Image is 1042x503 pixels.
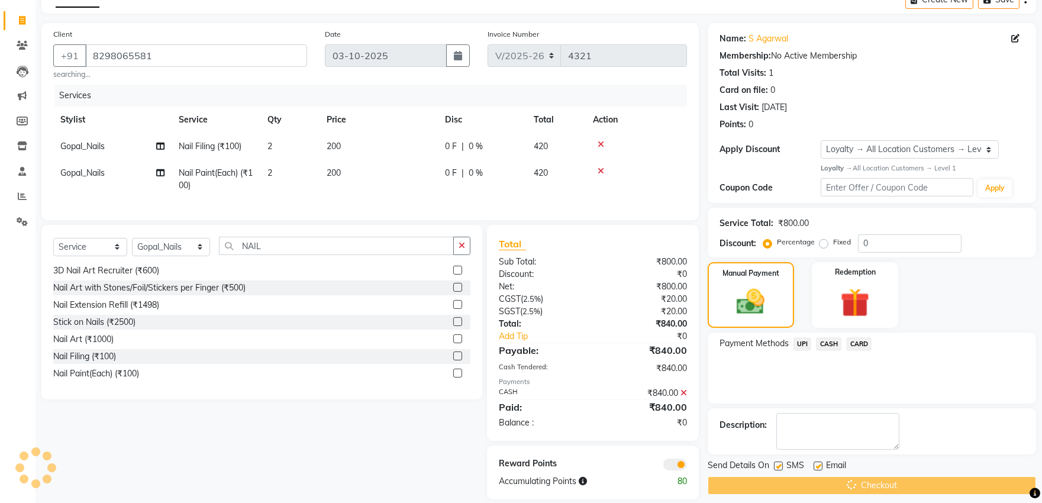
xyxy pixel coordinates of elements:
div: ₹800.00 [593,256,696,268]
span: CARD [846,337,872,351]
a: S Agarwal [749,33,788,45]
span: 0 F [445,140,457,153]
span: Nail Paint(Each) (₹100) [179,167,253,191]
div: ₹0 [593,268,696,280]
span: Send Details On [708,459,769,474]
img: _gift.svg [831,285,879,321]
div: Cash Tendered: [490,362,593,375]
div: ₹20.00 [593,305,696,318]
span: 200 [327,167,341,178]
label: Client [53,29,72,40]
span: 0 % [469,167,483,179]
span: 2 [267,167,272,178]
span: Total [499,238,526,250]
img: _cash.svg [728,286,773,318]
div: Card on file: [720,84,768,96]
div: Apply Discount [720,143,821,156]
th: Action [586,107,687,133]
div: [DATE] [762,101,787,114]
div: All Location Customers → Level 1 [821,163,1024,173]
div: Payments [499,377,686,387]
label: Fixed [833,237,851,247]
div: Last Visit: [720,101,759,114]
span: SMS [786,459,804,474]
span: Payment Methods [720,337,789,350]
div: ₹840.00 [593,362,696,375]
div: Sub Total: [490,256,593,268]
div: Membership: [720,50,771,62]
span: Gopal_Nails [60,141,105,151]
th: Price [320,107,438,133]
input: Search by Name/Mobile/Email/Code [85,44,307,67]
div: ₹0 [593,417,696,429]
th: Total [527,107,586,133]
div: Paid: [490,400,593,414]
div: Discount: [720,237,756,250]
span: 2 [267,141,272,151]
div: ( ) [490,293,593,305]
div: Accumulating Points [490,475,644,488]
div: No Active Membership [720,50,1024,62]
th: Stylist [53,107,172,133]
span: 0 % [469,140,483,153]
input: Enter Offer / Coupon Code [821,178,973,196]
label: Percentage [777,237,815,247]
div: 0 [770,84,775,96]
label: Invoice Number [488,29,539,40]
span: SGST [499,306,520,317]
div: Service Total: [720,217,773,230]
div: Reward Points [490,457,593,470]
div: ₹800.00 [778,217,809,230]
div: ₹0 [610,330,696,343]
div: Points: [720,118,746,131]
span: 420 [534,167,548,178]
div: Services [54,85,696,107]
th: Service [172,107,260,133]
small: searching... [53,69,307,80]
div: 3D Nail Art Recruiter (₹600) [53,265,159,277]
span: | [462,167,464,179]
div: ₹840.00 [593,343,696,357]
div: Nail Art with Stones/Foil/Stickers per Finger (₹500) [53,282,246,294]
span: 420 [534,141,548,151]
label: Redemption [835,267,876,278]
button: Apply [978,179,1012,197]
div: Name: [720,33,746,45]
div: Nail Paint(Each) (₹100) [53,367,139,380]
span: Nail Filing (₹100) [179,141,241,151]
div: Coupon Code [720,182,821,194]
span: 2.5% [523,294,541,304]
label: Manual Payment [722,268,779,279]
div: Nail Extension Refill (₹1498) [53,299,159,311]
div: Stick on Nails (₹2500) [53,316,136,328]
span: CGST [499,294,521,304]
div: Nail Filing (₹100) [53,350,116,363]
strong: Loyalty → [821,164,852,172]
div: Total Visits: [720,67,766,79]
a: Add Tip [490,330,610,343]
span: CASH [816,337,841,351]
div: ₹800.00 [593,280,696,293]
div: Description: [720,419,767,431]
div: ₹20.00 [593,293,696,305]
div: ₹840.00 [593,387,696,399]
div: Balance : [490,417,593,429]
th: Qty [260,107,320,133]
span: 200 [327,141,341,151]
span: 0 F [445,167,457,179]
div: ( ) [490,305,593,318]
div: Payable: [490,343,593,357]
div: Nail Art (₹1000) [53,333,114,346]
div: Net: [490,280,593,293]
div: ₹840.00 [593,318,696,330]
div: CASH [490,387,593,399]
div: 1 [769,67,773,79]
div: 80 [644,475,696,488]
div: ₹840.00 [593,400,696,414]
div: Discount: [490,268,593,280]
th: Disc [438,107,527,133]
span: Gopal_Nails [60,167,105,178]
span: UPI [793,337,812,351]
button: +91 [53,44,86,67]
span: Email [826,459,846,474]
